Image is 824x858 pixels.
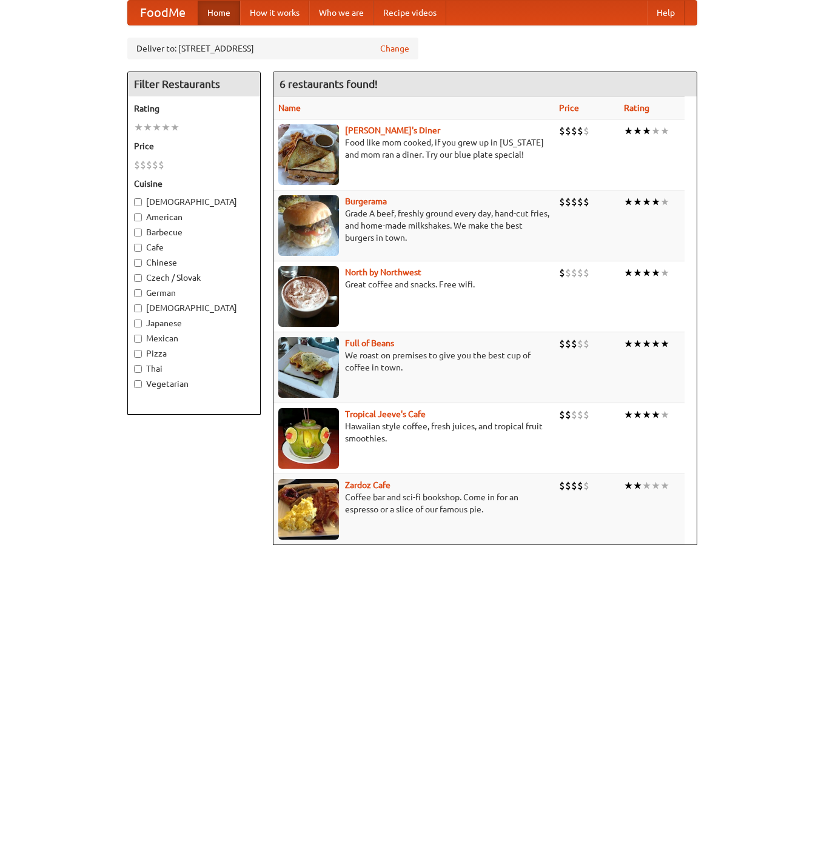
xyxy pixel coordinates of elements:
[660,408,669,421] li: ★
[278,207,549,244] p: Grade A beef, freshly ground every day, hand-cut fries, and home-made milkshakes. We make the bes...
[577,479,583,492] li: $
[577,266,583,280] li: $
[134,256,254,269] label: Chinese
[170,121,179,134] li: ★
[559,195,565,209] li: $
[134,102,254,115] h5: Rating
[134,380,142,388] input: Vegetarian
[651,408,660,421] li: ★
[583,124,589,138] li: $
[559,337,565,350] li: $
[345,480,390,490] b: Zardoz Cafe
[577,337,583,350] li: $
[642,266,651,280] li: ★
[624,103,649,113] a: Rating
[345,126,440,135] a: [PERSON_NAME]'s Diner
[134,196,254,208] label: [DEMOGRAPHIC_DATA]
[624,408,633,421] li: ★
[651,124,660,138] li: ★
[642,337,651,350] li: ★
[345,267,421,277] b: North by Northwest
[565,408,571,421] li: $
[134,198,142,206] input: [DEMOGRAPHIC_DATA]
[134,158,140,172] li: $
[577,195,583,209] li: $
[134,304,142,312] input: [DEMOGRAPHIC_DATA]
[128,72,260,96] h4: Filter Restaurants
[134,211,254,223] label: American
[583,337,589,350] li: $
[278,349,549,374] p: We roast on premises to give you the best cup of coffee in town.
[571,408,577,421] li: $
[633,195,642,209] li: ★
[660,124,669,138] li: ★
[559,124,565,138] li: $
[624,124,633,138] li: ★
[134,350,142,358] input: Pizza
[565,195,571,209] li: $
[571,195,577,209] li: $
[134,140,254,152] h5: Price
[647,1,685,25] a: Help
[134,241,254,253] label: Cafe
[633,266,642,280] li: ★
[134,332,254,344] label: Mexican
[571,479,577,492] li: $
[280,78,378,90] ng-pluralize: 6 restaurants found!
[134,347,254,360] label: Pizza
[134,302,254,314] label: [DEMOGRAPHIC_DATA]
[583,479,589,492] li: $
[134,213,142,221] input: American
[158,158,164,172] li: $
[134,317,254,329] label: Japanese
[624,266,633,280] li: ★
[134,121,143,134] li: ★
[134,274,142,282] input: Czech / Slovak
[134,178,254,190] h5: Cuisine
[633,479,642,492] li: ★
[651,195,660,209] li: ★
[143,121,152,134] li: ★
[651,337,660,350] li: ★
[345,338,394,348] a: Full of Beans
[633,408,642,421] li: ★
[278,337,339,398] img: beans.jpg
[559,479,565,492] li: $
[345,409,426,419] a: Tropical Jeeve's Cafe
[571,266,577,280] li: $
[128,1,198,25] a: FoodMe
[660,266,669,280] li: ★
[559,103,579,113] a: Price
[633,337,642,350] li: ★
[651,479,660,492] li: ★
[152,158,158,172] li: $
[278,195,339,256] img: burgerama.jpg
[577,124,583,138] li: $
[565,337,571,350] li: $
[642,408,651,421] li: ★
[380,42,409,55] a: Change
[134,226,254,238] label: Barbecue
[278,103,301,113] a: Name
[624,195,633,209] li: ★
[198,1,240,25] a: Home
[583,266,589,280] li: $
[161,121,170,134] li: ★
[278,278,549,290] p: Great coffee and snacks. Free wifi.
[565,266,571,280] li: $
[624,337,633,350] li: ★
[278,491,549,515] p: Coffee bar and sci-fi bookshop. Come in for an espresso or a slice of our famous pie.
[624,479,633,492] li: ★
[134,259,142,267] input: Chinese
[134,289,142,297] input: German
[134,378,254,390] label: Vegetarian
[660,337,669,350] li: ★
[278,408,339,469] img: jeeves.jpg
[373,1,446,25] a: Recipe videos
[565,124,571,138] li: $
[240,1,309,25] a: How it works
[571,124,577,138] li: $
[309,1,373,25] a: Who we are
